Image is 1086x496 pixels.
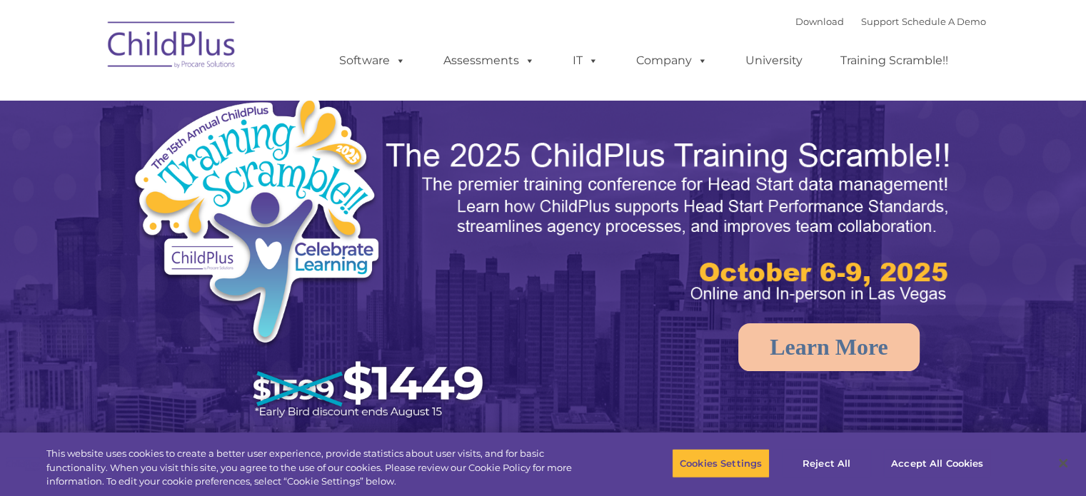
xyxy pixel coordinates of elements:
div: This website uses cookies to create a better user experience, provide statistics about user visit... [46,447,598,489]
font: | [795,16,986,27]
a: Company [622,46,722,75]
a: University [731,46,817,75]
button: Close [1047,447,1079,479]
span: Last name [198,94,242,105]
span: Phone number [198,153,259,163]
a: Software [325,46,420,75]
a: Learn More [738,323,920,371]
button: Reject All [782,448,871,478]
a: Support [861,16,899,27]
a: Schedule A Demo [902,16,986,27]
a: Download [795,16,844,27]
a: IT [558,46,613,75]
img: ChildPlus by Procare Solutions [101,11,243,83]
a: Training Scramble!! [826,46,962,75]
button: Cookies Settings [672,448,770,478]
button: Accept All Cookies [883,448,991,478]
a: Assessments [429,46,549,75]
